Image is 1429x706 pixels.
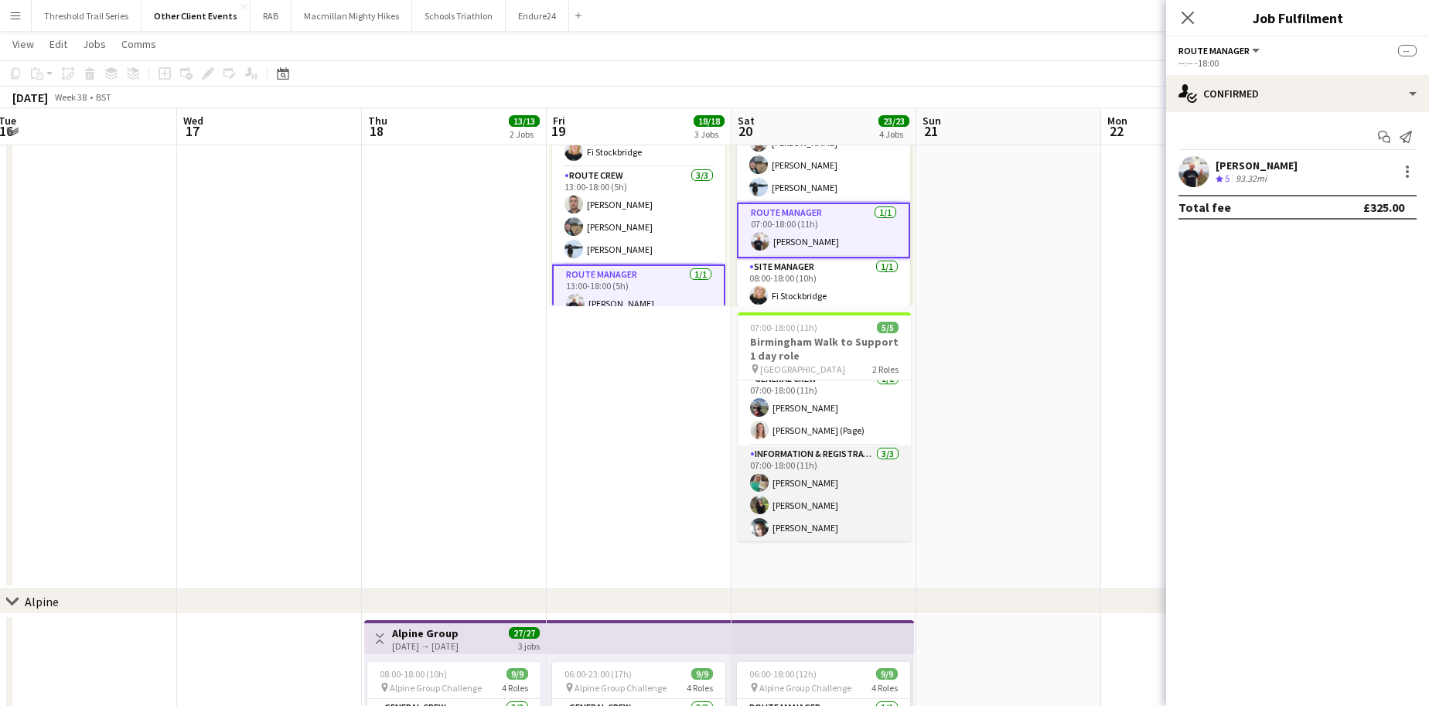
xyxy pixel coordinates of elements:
span: Alpine Group Challenge [759,682,851,694]
div: Confirmed [1166,75,1429,112]
app-card-role: Route Crew3/313:00-18:00 (5h)[PERSON_NAME][PERSON_NAME][PERSON_NAME] [552,167,725,264]
span: Wed [183,114,203,128]
app-card-role: Site Manager1/108:00-18:00 (10h)Fi Stockbridge [737,258,910,311]
app-card-role: Route Manager1/113:00-18:00 (5h)[PERSON_NAME] [552,264,725,320]
span: Sun [923,114,941,128]
span: Week 38 [51,91,90,103]
span: 23/23 [878,115,909,127]
span: [GEOGRAPHIC_DATA] [760,363,845,375]
span: -- [1398,45,1417,56]
span: 4 Roles [871,682,898,694]
span: 07:00-18:00 (11h) [750,322,817,333]
span: 9/9 [876,668,898,680]
a: Comms [115,34,162,54]
span: Edit [49,37,67,51]
app-job-card: 08:00-18:00 (10h)5/5 [GEOGRAPHIC_DATA]3 RolesSite Manager1/108:00-18:00 (10h)Fi StockbridgeRoute ... [552,77,725,306]
span: Alpine Group Challenge [575,682,667,694]
div: BST [96,91,111,103]
span: 17 [181,122,203,140]
button: RAB [251,1,292,31]
button: Macmillan Mighty Hikes [292,1,412,31]
h3: Alpine Group [392,626,459,640]
div: 4 Jobs [879,128,909,140]
span: Sat [738,114,755,128]
span: 06:00-23:00 (17h) [564,668,632,680]
span: View [12,37,34,51]
span: 27/27 [509,627,540,639]
div: --:-- -18:00 [1178,57,1417,69]
span: 9/9 [691,668,713,680]
span: 13/13 [509,115,540,127]
div: Total fee [1178,200,1231,215]
span: 5 [1225,172,1229,184]
span: 21 [920,122,941,140]
button: Endure24 [506,1,569,31]
span: 22 [1105,122,1127,140]
div: 93.32mi [1233,172,1270,186]
span: 20 [735,122,755,140]
span: 08:00-18:00 (10h) [380,668,447,680]
span: 4 Roles [687,682,713,694]
a: Edit [43,34,73,54]
span: 06:00-18:00 (12h) [749,668,817,680]
span: 18 [366,122,387,140]
app-card-role: Route Manager1/107:00-18:00 (11h)[PERSON_NAME] [737,203,910,258]
h3: Birmingham Walk to Support 1 day role [738,335,911,363]
h3: Job Fulfilment [1166,8,1429,28]
app-job-card: 07:00-18:00 (11h)5/5 [GEOGRAPHIC_DATA]3 RolesRoute Crew3/307:00-18:00 (11h)[PERSON_NAME][PERSON_N... [737,77,910,306]
div: 3 jobs [518,639,540,652]
button: Threshold Trail Series [32,1,142,31]
span: Jobs [83,37,106,51]
span: Fri [553,114,565,128]
app-job-card: 07:00-18:00 (11h)5/5Birmingham Walk to Support 1 day role [GEOGRAPHIC_DATA]2 RolesGeneral Crew2/2... [738,312,911,541]
span: 18/18 [694,115,725,127]
span: 4 Roles [502,682,528,694]
app-card-role: Information & registration crew3/307:00-18:00 (11h)[PERSON_NAME][PERSON_NAME][PERSON_NAME] [738,445,911,543]
a: Jobs [77,34,112,54]
span: Route Manager [1178,45,1250,56]
span: Thu [368,114,387,128]
span: 5/5 [877,322,899,333]
a: View [6,34,40,54]
button: Route Manager [1178,45,1262,56]
div: 3 Jobs [694,128,724,140]
span: Alpine Group Challenge [390,682,482,694]
div: £325.00 [1363,200,1404,215]
div: [DATE] → [DATE] [392,640,459,652]
div: [PERSON_NAME] [1216,159,1298,172]
button: Schools Triathlon [412,1,506,31]
span: 19 [551,122,565,140]
span: 2 Roles [872,363,899,375]
span: Mon [1107,114,1127,128]
div: 2 Jobs [510,128,539,140]
span: 9/9 [506,668,528,680]
div: [DATE] [12,90,48,105]
app-card-role: General Crew2/207:00-18:00 (11h)[PERSON_NAME][PERSON_NAME] (Page) [738,370,911,445]
div: Alpine [25,594,59,609]
span: Comms [121,37,156,51]
app-card-role: Route Crew3/307:00-18:00 (11h)[PERSON_NAME][PERSON_NAME][PERSON_NAME] [737,105,910,203]
button: Other Client Events [142,1,251,31]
